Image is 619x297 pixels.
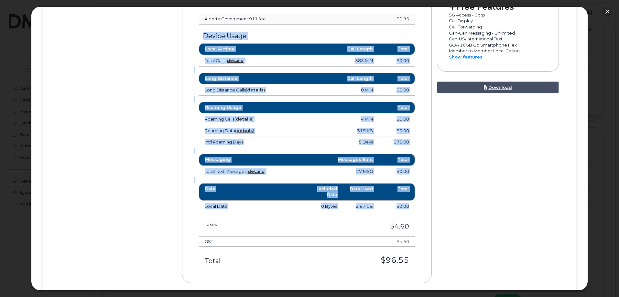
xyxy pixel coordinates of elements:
[199,201,307,212] td: Local Data
[343,183,379,201] th: Data Used
[379,166,415,177] td: $0.00
[289,166,379,177] td: 27 MSG
[248,169,264,174] a: details
[246,169,266,174] span: ( )
[205,222,281,227] h3: Taxes
[293,256,409,264] h3: $96.55
[205,239,291,244] h4: GST
[199,166,289,177] td: Total Text Messages
[302,239,409,244] h4: $4.60
[379,201,415,212] td: $2.00
[343,201,379,212] td: 2.87 GB
[199,154,289,165] th: Messaging
[293,223,409,230] h3: $4.60
[379,154,415,165] th: Total
[199,183,307,201] th: Data
[205,257,281,264] h3: Total
[307,201,343,212] td: 0 Bytes
[379,183,415,201] th: Total
[289,154,379,165] th: Messages Sent
[307,183,343,201] th: Included Data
